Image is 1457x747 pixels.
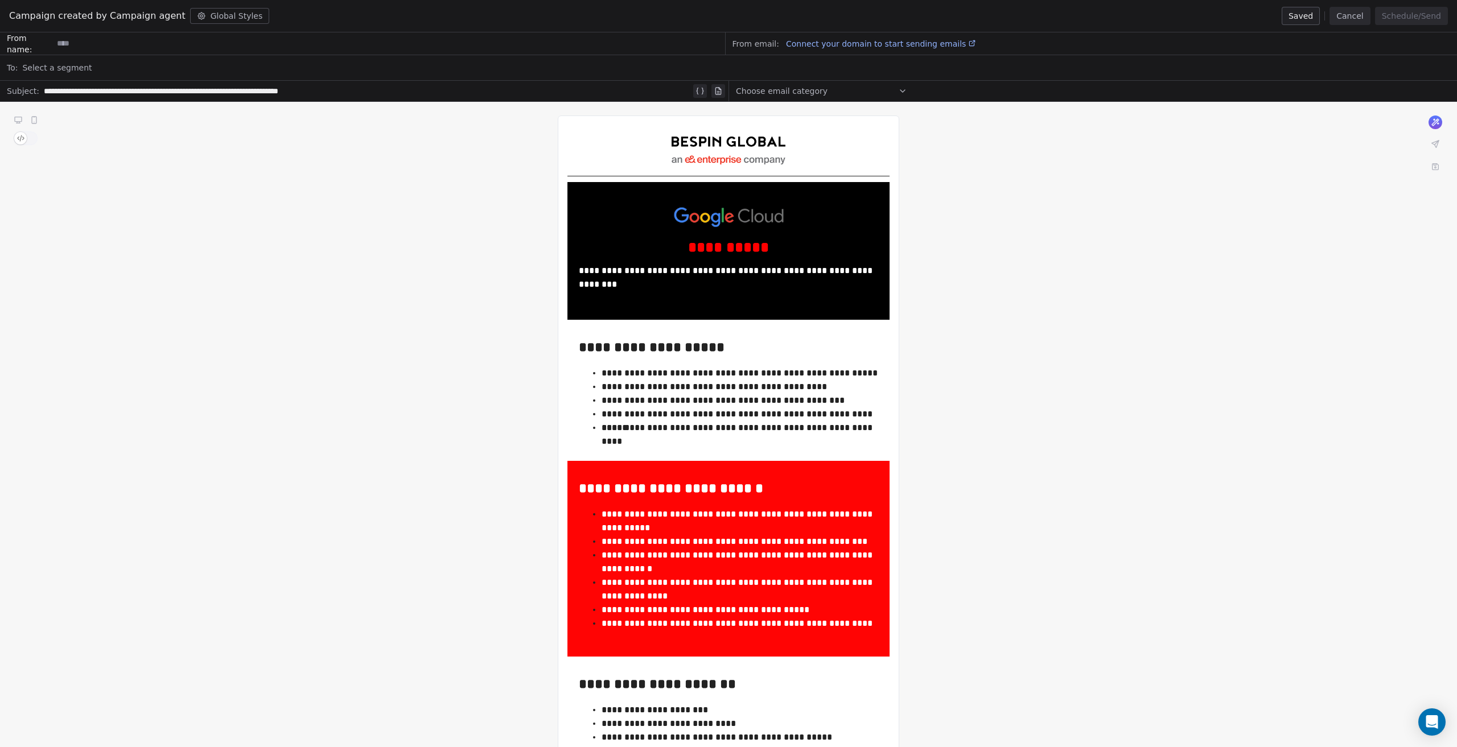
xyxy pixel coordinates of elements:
[1375,7,1448,25] button: Schedule/Send
[9,9,186,23] span: Campaign created by Campaign agent
[190,8,270,24] button: Global Styles
[7,62,18,73] span: To:
[7,85,39,100] span: Subject:
[1330,7,1370,25] button: Cancel
[732,38,779,49] span: From email:
[1282,7,1320,25] button: Saved
[1418,708,1446,736] div: Open Intercom Messenger
[7,32,52,55] span: From name:
[781,37,976,51] a: Connect your domain to start sending emails
[22,62,92,73] span: Select a segment
[736,85,828,97] span: Choose email category
[786,39,966,48] span: Connect your domain to start sending emails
